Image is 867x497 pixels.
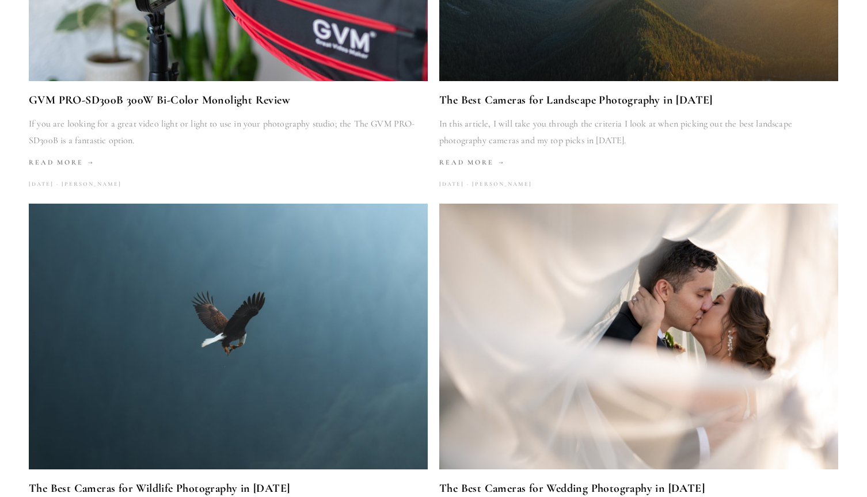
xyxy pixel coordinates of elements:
span: Read More [29,158,94,166]
a: Read More [439,154,838,171]
time: [DATE] [29,177,54,192]
img: The Best Cameras for Wildlife Photography in 2025 [29,204,428,469]
a: [PERSON_NAME] [464,177,532,192]
span: Read More [439,158,505,166]
a: GVM PRO-SD300B 300W Bi-Color Monolight Review [29,90,428,110]
img: The Best Cameras for Wedding Photography in 2025 [439,204,838,469]
a: The Best Cameras for Landscape Photography in [DATE] [439,90,838,110]
time: [DATE] [439,177,464,192]
p: If you are looking for a great video light or light to use in your photography studio; the The GV... [29,116,428,149]
a: Read More [29,154,428,171]
p: In this article, I will take you through the criteria I look at when picking out the best landsca... [439,116,838,149]
a: [PERSON_NAME] [54,177,121,192]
